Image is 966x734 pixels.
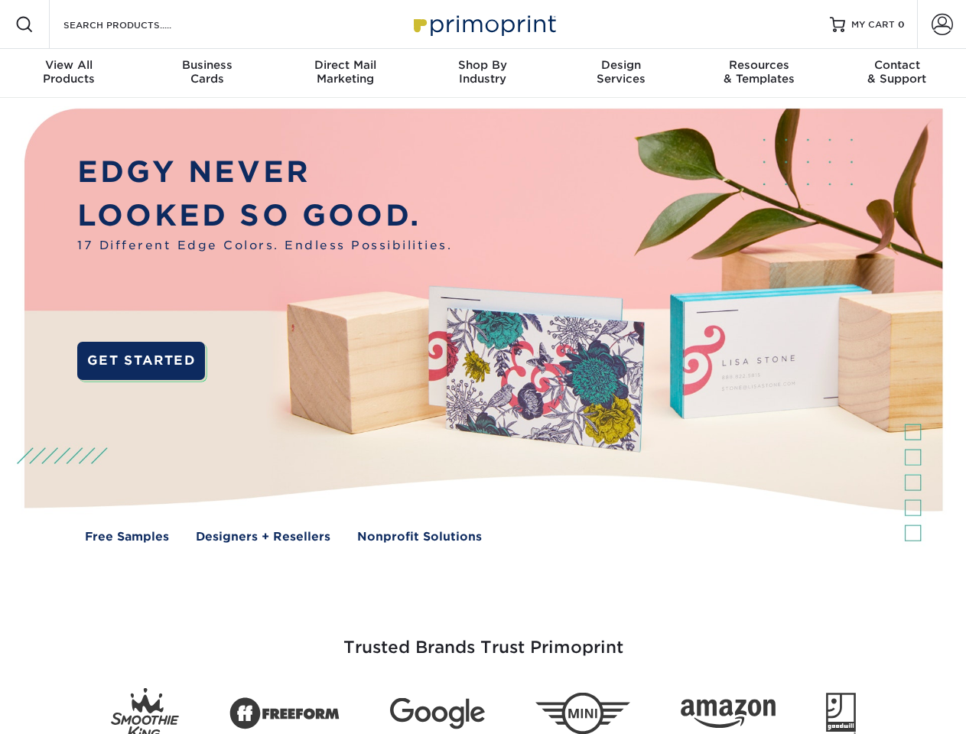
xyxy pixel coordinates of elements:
span: Business [138,58,275,72]
a: BusinessCards [138,49,275,98]
a: Contact& Support [828,49,966,98]
div: & Support [828,58,966,86]
span: Direct Mail [276,58,414,72]
img: Amazon [681,700,776,729]
span: Shop By [414,58,551,72]
h3: Trusted Brands Trust Primoprint [36,601,931,676]
div: Industry [414,58,551,86]
a: Resources& Templates [690,49,828,98]
div: Services [552,58,690,86]
div: Cards [138,58,275,86]
a: GET STARTED [77,342,205,380]
span: MY CART [851,18,895,31]
div: & Templates [690,58,828,86]
span: Design [552,58,690,72]
img: Primoprint [407,8,560,41]
p: LOOKED SO GOOD. [77,194,452,238]
span: 0 [898,19,905,30]
a: Nonprofit Solutions [357,528,482,546]
a: Designers + Resellers [196,528,330,546]
img: Google [390,698,485,729]
span: Resources [690,58,828,72]
a: Shop ByIndustry [414,49,551,98]
input: SEARCH PRODUCTS..... [62,15,211,34]
span: Contact [828,58,966,72]
div: Marketing [276,58,414,86]
a: Free Samples [85,528,169,546]
img: Goodwill [826,693,856,734]
a: Direct MailMarketing [276,49,414,98]
span: 17 Different Edge Colors. Endless Possibilities. [77,237,452,255]
p: EDGY NEVER [77,151,452,194]
a: DesignServices [552,49,690,98]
